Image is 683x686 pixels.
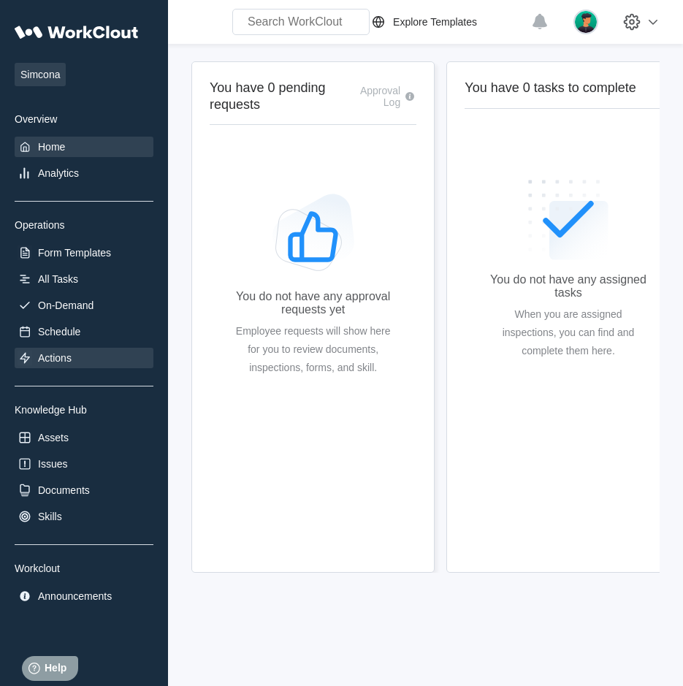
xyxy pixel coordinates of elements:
[15,480,153,500] a: Documents
[15,269,153,289] a: All Tasks
[488,273,648,300] div: You do not have any assigned tasks
[15,321,153,342] a: Schedule
[15,563,153,574] div: Workclout
[210,80,351,113] h2: You have 0 pending requests
[15,243,153,263] a: Form Templates
[38,273,78,285] div: All Tasks
[15,454,153,474] a: Issues
[15,427,153,448] a: Assets
[351,85,400,108] div: Approval Log
[15,295,153,316] a: On-Demand
[465,80,671,96] h2: You have 0 tasks to complete
[38,432,69,443] div: Assets
[488,305,648,360] div: When you are assigned inspections, you can find and complete them here.
[15,113,153,125] div: Overview
[38,300,94,311] div: On-Demand
[38,511,62,522] div: Skills
[15,404,153,416] div: Knowledge Hub
[15,163,153,183] a: Analytics
[38,141,65,153] div: Home
[38,326,80,338] div: Schedule
[15,219,153,231] div: Operations
[393,16,477,28] div: Explore Templates
[15,506,153,527] a: Skills
[38,167,79,179] div: Analytics
[15,63,66,86] span: Simcona
[233,290,393,316] div: You do not have any approval requests yet
[38,247,111,259] div: Form Templates
[232,9,370,35] input: Search WorkClout
[15,586,153,606] a: Announcements
[233,322,393,377] div: Employee requests will show here for you to review documents, inspections, forms, and skill.
[38,590,112,602] div: Announcements
[573,9,598,34] img: user.png
[38,458,67,470] div: Issues
[370,13,524,31] a: Explore Templates
[38,484,90,496] div: Documents
[15,348,153,368] a: Actions
[38,352,72,364] div: Actions
[15,137,153,157] a: Home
